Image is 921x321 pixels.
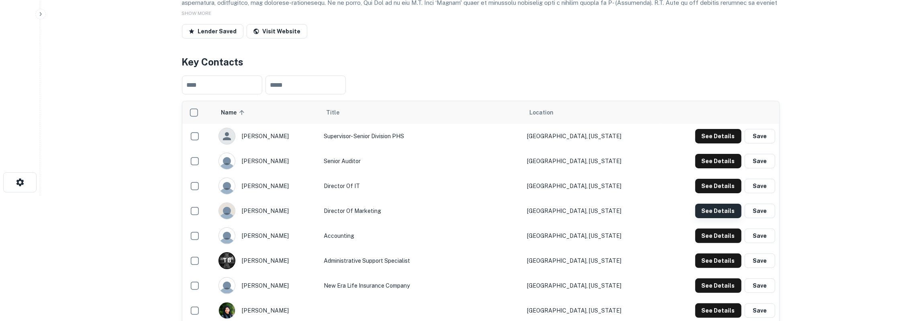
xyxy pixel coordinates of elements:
button: See Details [695,229,741,243]
td: Director of Marketing [320,198,523,223]
img: 1570846361309 [219,303,235,319]
span: Name [221,108,247,117]
span: Title [326,108,350,117]
button: See Details [695,278,741,293]
button: Save [745,254,775,268]
button: Lender Saved [182,24,243,39]
img: 9c8pery4andzj6ohjkjp54ma2 [219,178,235,194]
td: Administrative Support Specialist [320,248,523,273]
th: Title [320,101,523,124]
button: See Details [695,179,741,193]
td: [GEOGRAPHIC_DATA], [US_STATE] [523,174,661,198]
span: Location [529,108,553,117]
img: 9c8pery4andzj6ohjkjp54ma2 [219,228,235,244]
button: Save [745,179,775,193]
td: [GEOGRAPHIC_DATA], [US_STATE] [523,149,661,174]
div: [PERSON_NAME] [219,302,316,319]
th: Location [523,101,661,124]
button: Save [745,154,775,168]
button: Save [745,229,775,243]
button: Save [745,278,775,293]
button: See Details [695,303,741,318]
td: Accounting [320,223,523,248]
td: Senior Auditor [320,149,523,174]
div: [PERSON_NAME] [219,227,316,244]
button: Save [745,129,775,143]
button: See Details [695,154,741,168]
a: Visit Website [247,24,307,39]
td: [GEOGRAPHIC_DATA], [US_STATE] [523,248,661,273]
button: Save [745,204,775,218]
td: [GEOGRAPHIC_DATA], [US_STATE] [523,223,661,248]
td: New Era Life Insurance Company [320,273,523,298]
div: [PERSON_NAME] [219,178,316,194]
div: [PERSON_NAME] [219,202,316,219]
img: 1c5u578iilxfi4m4dvc4q810q [219,203,235,219]
div: [PERSON_NAME] [219,153,316,170]
p: T B [223,256,231,265]
button: See Details [695,129,741,143]
img: 9c8pery4andzj6ohjkjp54ma2 [219,153,235,169]
iframe: Chat Widget [881,257,921,295]
td: [GEOGRAPHIC_DATA], [US_STATE] [523,124,661,149]
h4: Key Contacts [182,55,780,69]
td: [GEOGRAPHIC_DATA], [US_STATE] [523,198,661,223]
th: Name [214,101,320,124]
span: SHOW MORE [182,10,212,16]
td: Supervisor- Senior Division PHS [320,124,523,149]
button: See Details [695,204,741,218]
div: [PERSON_NAME] [219,277,316,294]
td: Director of IT [320,174,523,198]
div: [PERSON_NAME] [219,252,316,269]
td: [GEOGRAPHIC_DATA], [US_STATE] [523,273,661,298]
button: See Details [695,254,741,268]
img: 9c8pery4andzj6ohjkjp54ma2 [219,278,235,294]
button: Save [745,303,775,318]
div: [PERSON_NAME] [219,128,316,145]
